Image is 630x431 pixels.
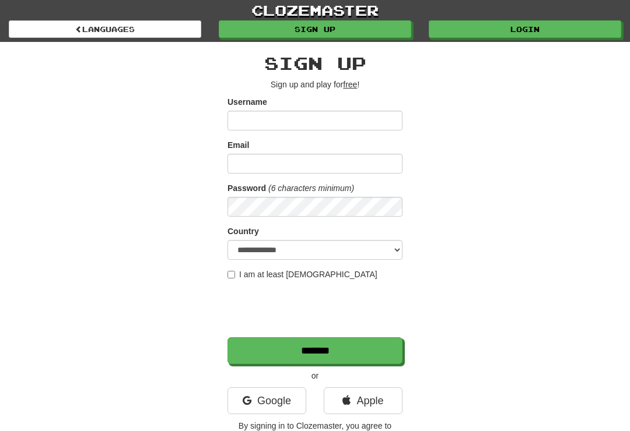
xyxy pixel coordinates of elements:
p: Sign up and play for ! [228,79,402,90]
label: Email [228,139,249,151]
p: or [228,370,402,381]
em: (6 characters minimum) [268,183,354,193]
iframe: reCAPTCHA [228,286,405,331]
a: Sign up [219,20,411,38]
a: Apple [324,387,402,414]
a: Google [228,387,306,414]
label: I am at least [DEMOGRAPHIC_DATA] [228,269,377,280]
label: Username [228,96,267,108]
h2: Sign up [228,54,402,73]
a: Languages [9,20,201,38]
input: I am at least [DEMOGRAPHIC_DATA] [228,271,237,280]
a: Login [429,20,621,38]
label: Country [228,225,259,237]
label: Password [228,182,266,194]
u: free [343,80,357,89]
